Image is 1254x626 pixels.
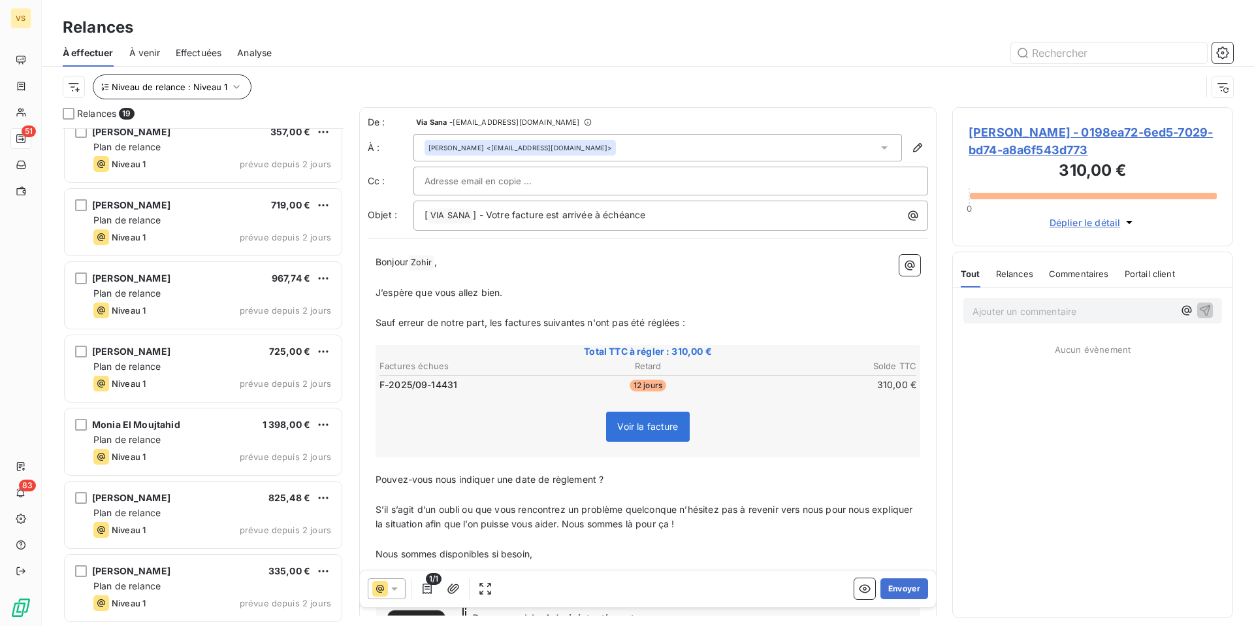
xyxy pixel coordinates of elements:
span: 83 [19,480,36,491]
span: 1 398,00 € [263,419,311,430]
td: 310,00 € [739,378,917,392]
span: 335,00 € [268,565,310,576]
span: [PERSON_NAME] [92,272,170,284]
span: prévue depuis 2 jours [240,232,331,242]
span: Plan de relance [93,214,161,225]
span: Plan de relance [93,141,161,152]
span: F-2025/09-14431 [379,378,457,391]
span: J’espère que vous allez bien. [376,287,502,298]
span: 967,74 € [272,272,310,284]
span: Nous sommes disponibles si besoin, [376,548,532,559]
span: Via Sana [416,118,447,126]
span: Niveau 1 [112,525,146,535]
label: Cc : [368,174,413,188]
button: Envoyer [880,578,928,599]
input: Adresse email en copie ... [425,171,565,191]
iframe: Intercom live chat [1210,582,1241,613]
span: prévue depuis 2 jours [240,598,331,608]
span: [PERSON_NAME] [92,126,170,137]
span: 357,00 € [270,126,310,137]
h3: Relances [63,16,133,39]
span: prévue depuis 2 jours [240,452,331,462]
button: Niveau de relance : Niveau 1 [93,74,251,99]
span: Commentaires [1049,269,1109,279]
span: S’il s’agit d’un oubli ou que vous rencontrez un problème quelconque n’hésitez pas à revenir vers... [376,504,915,530]
span: prévue depuis 2 jours [240,159,331,169]
span: 12 jours [630,380,666,391]
span: Aucun évènement [1055,344,1131,355]
span: À venir [129,46,160,59]
span: [PERSON_NAME] - 0198ea72-6ed5-7029-bd74-a8a6f543d773 [969,124,1217,159]
span: Pouvez-vous nous indiquer une date de règlement ? [376,474,603,485]
button: Déplier le détail [1046,215,1140,230]
span: Voir la facture [617,421,678,432]
span: Plan de relance [93,580,161,591]
span: Plan de relance [93,288,161,299]
span: Effectuées [176,46,222,59]
input: Rechercher [1011,42,1207,63]
span: Plan de relance [93,434,161,445]
span: VIA SANA [428,208,472,223]
span: Niveau 1 [112,452,146,462]
span: ] - Votre facture est arrivée à échéance [473,209,645,220]
img: Logo LeanPay [10,597,31,618]
span: prévue depuis 2 jours [240,305,331,316]
span: [ [425,209,428,220]
span: prévue depuis 2 jours [240,378,331,389]
span: , [434,256,437,267]
span: Niveau 1 [112,305,146,316]
span: - [EMAIL_ADDRESS][DOMAIN_NAME] [449,118,579,126]
div: grid [63,128,344,626]
div: VS [10,8,31,29]
span: Niveau 1 [112,232,146,242]
h3: 310,00 € [969,159,1217,185]
span: Total TTC à régler : 310,00 € [378,345,918,358]
span: 0 [967,203,972,214]
span: Zohir [409,255,434,271]
span: prévue depuis 2 jours [240,525,331,535]
span: [PERSON_NAME] [92,346,170,357]
span: Portail client [1125,269,1175,279]
label: À : [368,141,413,154]
span: Niveau 1 [112,378,146,389]
span: [PERSON_NAME] [92,199,170,210]
span: Analyse [237,46,272,59]
span: Objet : [368,209,397,220]
th: Retard [558,359,737,373]
span: Monia El Moujtahid [92,419,180,430]
span: Plan de relance [93,507,161,518]
span: Niveau 1 [112,159,146,169]
span: Relances [996,269,1033,279]
span: [PERSON_NAME] [428,143,484,152]
span: 825,48 € [268,492,310,503]
span: Tout [961,269,980,279]
span: 719,00 € [271,199,310,210]
span: 1/1 [426,573,442,585]
span: 725,00 € [269,346,310,357]
span: À effectuer [63,46,114,59]
th: Factures échues [379,359,557,373]
span: Sauf erreur de notre part, les factures suivantes n'ont pas été réglées : [376,317,685,328]
span: 51 [22,125,36,137]
span: 19 [119,108,134,120]
span: De : [368,116,413,129]
span: Bonjour [376,256,408,267]
div: <[EMAIL_ADDRESS][DOMAIN_NAME]> [428,143,612,152]
th: Solde TTC [739,359,917,373]
span: Déplier le détail [1050,216,1121,229]
span: [PERSON_NAME] [92,492,170,503]
span: Niveau de relance : Niveau 1 [112,82,227,92]
span: Niveau 1 [112,598,146,608]
span: Relances [77,107,116,120]
span: [PERSON_NAME] [92,565,170,576]
span: Plan de relance [93,361,161,372]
